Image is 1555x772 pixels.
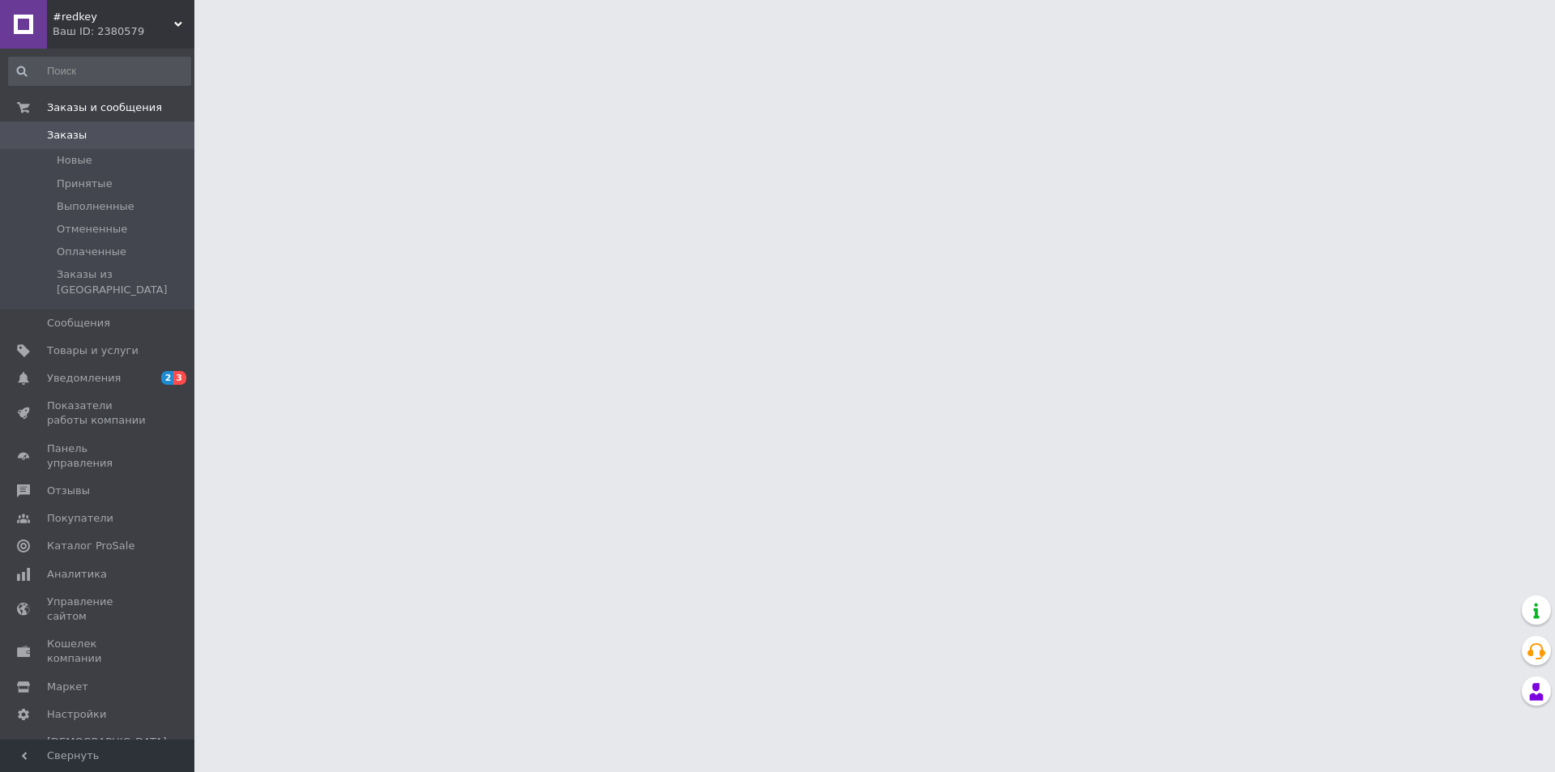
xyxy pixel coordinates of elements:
[47,441,150,471] span: Панель управления
[47,680,88,694] span: Маркет
[8,57,191,86] input: Поиск
[47,511,113,526] span: Покупатели
[57,199,134,214] span: Выполненные
[57,267,190,296] span: Заказы из [GEOGRAPHIC_DATA]
[47,539,134,553] span: Каталог ProSale
[57,245,126,259] span: Оплаченные
[47,371,121,386] span: Уведомления
[57,153,92,168] span: Новые
[47,484,90,498] span: Отзывы
[57,222,127,237] span: Отмененные
[173,371,186,385] span: 3
[53,10,174,24] span: #redkey
[47,637,150,666] span: Кошелек компании
[57,177,113,191] span: Принятые
[161,371,174,385] span: 2
[47,128,87,143] span: Заказы
[47,595,150,624] span: Управление сайтом
[47,343,138,358] span: Товары и услуги
[53,24,194,39] div: Ваш ID: 2380579
[47,707,106,722] span: Настройки
[47,399,150,428] span: Показатели работы компании
[47,567,107,582] span: Аналитика
[47,316,110,331] span: Сообщения
[47,100,162,115] span: Заказы и сообщения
